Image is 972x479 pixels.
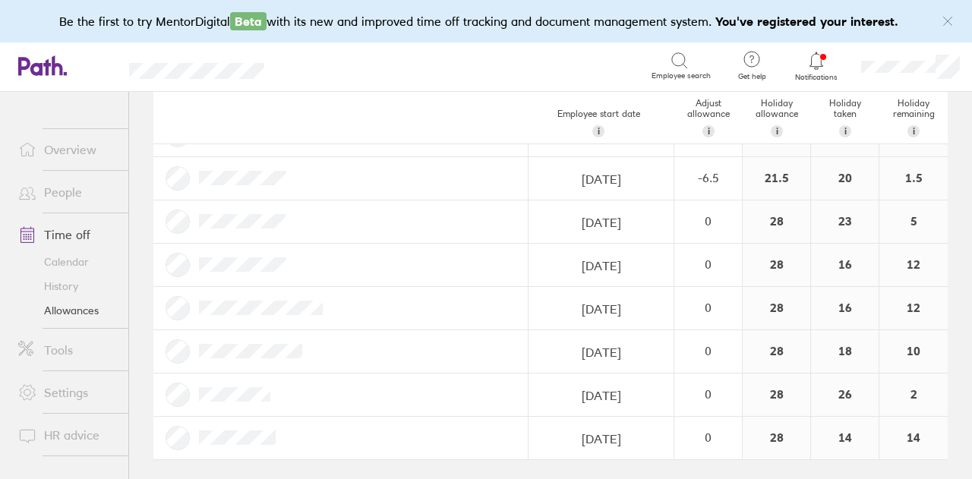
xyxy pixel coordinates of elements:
[879,244,948,286] div: 12
[529,288,673,330] input: dd/mm/yyyy
[715,14,898,29] b: You've registered your interest.
[522,102,674,143] div: Employee start date
[811,92,879,143] div: Holiday taken
[708,125,710,137] span: i
[675,344,741,358] div: 0
[675,387,741,401] div: 0
[879,417,948,459] div: 14
[879,373,948,416] div: 2
[59,12,914,30] div: Be the first to try MentorDigital with its new and improved time off tracking and document manage...
[529,331,673,373] input: dd/mm/yyyy
[811,157,879,200] div: 20
[675,257,741,271] div: 0
[6,134,128,165] a: Overview
[811,200,879,243] div: 23
[743,330,810,373] div: 28
[6,298,128,323] a: Allowances
[652,71,711,80] span: Employee search
[675,171,741,184] div: -6.5
[743,200,810,243] div: 28
[674,92,743,143] div: Adjust allowance
[675,214,741,228] div: 0
[743,244,810,286] div: 28
[6,177,128,207] a: People
[6,250,128,274] a: Calendar
[743,157,810,200] div: 21.5
[6,420,128,450] a: HR advice
[529,374,673,417] input: dd/mm/yyyy
[811,287,879,329] div: 16
[6,219,128,250] a: Time off
[811,244,879,286] div: 16
[305,58,344,72] div: Search
[879,200,948,243] div: 5
[675,430,741,444] div: 0
[6,335,128,365] a: Tools
[529,418,673,460] input: dd/mm/yyyy
[811,373,879,416] div: 26
[879,157,948,200] div: 1.5
[529,244,673,287] input: dd/mm/yyyy
[675,301,741,314] div: 0
[792,73,841,82] span: Notifications
[230,12,267,30] span: Beta
[792,50,841,82] a: Notifications
[913,125,915,137] span: i
[811,417,879,459] div: 14
[879,92,948,143] div: Holiday remaining
[879,287,948,329] div: 12
[879,330,948,373] div: 10
[6,274,128,298] a: History
[776,125,778,137] span: i
[743,287,810,329] div: 28
[529,201,673,244] input: dd/mm/yyyy
[743,373,810,416] div: 28
[529,158,673,200] input: dd/mm/yyyy
[844,125,847,137] span: i
[727,72,777,81] span: Get help
[743,92,811,143] div: Holiday allowance
[598,125,600,137] span: i
[743,417,810,459] div: 28
[6,377,128,408] a: Settings
[811,330,879,373] div: 18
